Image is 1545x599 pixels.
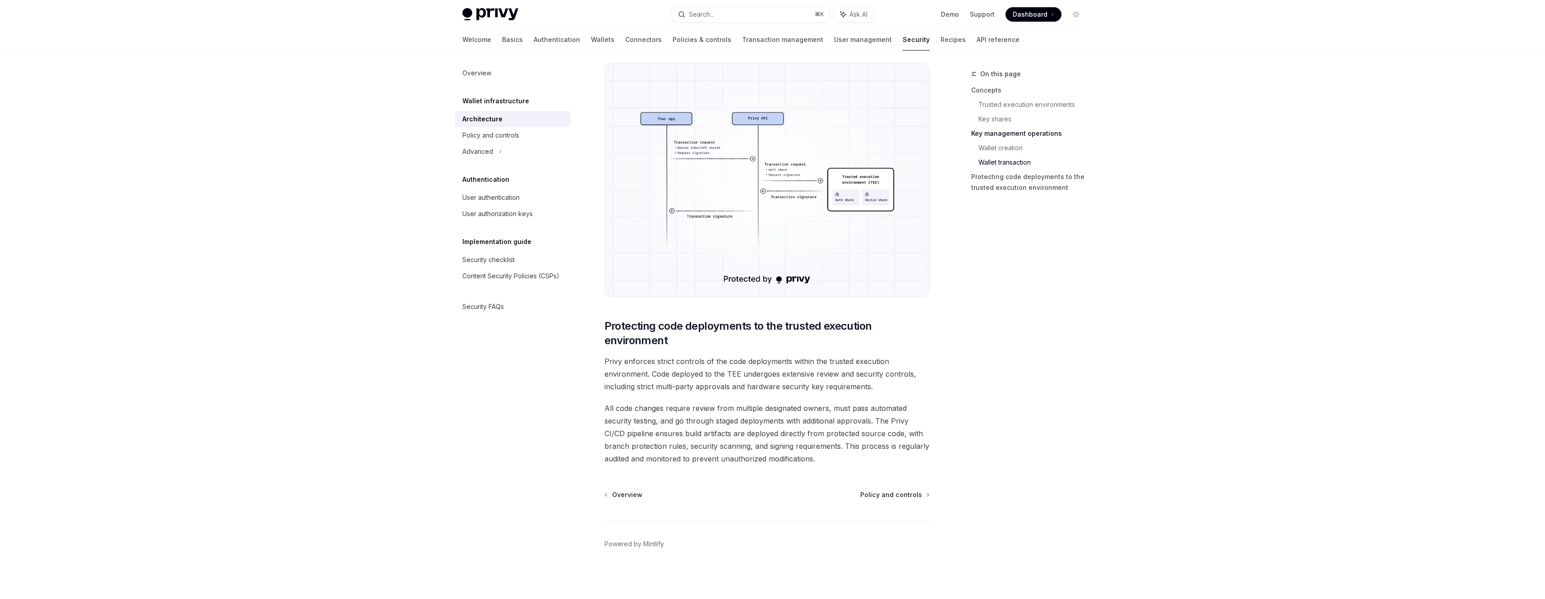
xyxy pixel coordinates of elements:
[941,10,959,19] a: Demo
[971,126,1090,141] a: Key management operations
[462,236,531,247] h5: Implementation guide
[625,29,662,51] a: Connectors
[978,112,1090,126] a: Key shares
[849,10,867,19] span: Ask AI
[455,206,571,222] a: User authorization keys
[860,490,929,499] a: Policy and controls
[462,271,559,281] div: Content Security Policies (CSPs)
[455,127,571,143] a: Policy and controls
[462,96,529,106] h5: Wallet infrastructure
[971,170,1090,195] a: Protecting code deployments to the trusted execution environment
[612,490,642,499] span: Overview
[834,6,874,23] button: Ask AI
[742,29,823,51] a: Transaction management
[689,9,714,20] div: Search...
[462,254,515,265] div: Security checklist
[462,301,504,312] div: Security FAQs
[455,299,571,315] a: Security FAQs
[815,11,824,18] span: ⌘ K
[1069,7,1083,22] button: Toggle dark mode
[605,490,642,499] a: Overview
[462,174,509,185] h5: Authentication
[604,539,664,548] a: Powered by Mintlify
[978,141,1090,155] a: Wallet creation
[455,65,571,81] a: Overview
[903,29,930,51] a: Security
[1005,7,1061,22] a: Dashboard
[455,268,571,284] a: Content Security Policies (CSPs)
[604,355,930,393] span: Privy enforces strict controls of the code deployments within the trusted execution environment. ...
[941,29,966,51] a: Recipes
[462,68,491,78] div: Overview
[591,29,614,51] a: Wallets
[978,155,1090,170] a: Wallet transaction
[455,252,571,268] a: Security checklist
[455,189,571,206] a: User authentication
[977,29,1019,51] a: API reference
[673,29,731,51] a: Policies & controls
[604,402,930,465] span: All code changes require review from multiple designated owners, must pass automated security tes...
[980,69,1021,79] span: On this page
[462,114,503,124] div: Architecture
[1013,10,1047,19] span: Dashboard
[462,192,520,203] div: User authentication
[462,8,518,21] img: light logo
[604,319,930,348] span: Protecting code deployments to the trusted execution environment
[455,111,571,127] a: Architecture
[462,130,519,141] div: Policy and controls
[534,29,580,51] a: Authentication
[462,208,533,219] div: User authorization keys
[462,29,491,51] a: Welcome
[971,83,1090,97] a: Concepts
[860,490,922,499] span: Policy and controls
[672,6,830,23] button: Search...⌘K
[502,29,523,51] a: Basics
[978,97,1090,112] a: Trusted execution environments
[462,146,493,157] div: Advanced
[608,66,926,293] img: Transaction flow
[970,10,995,19] a: Support
[834,29,892,51] a: User management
